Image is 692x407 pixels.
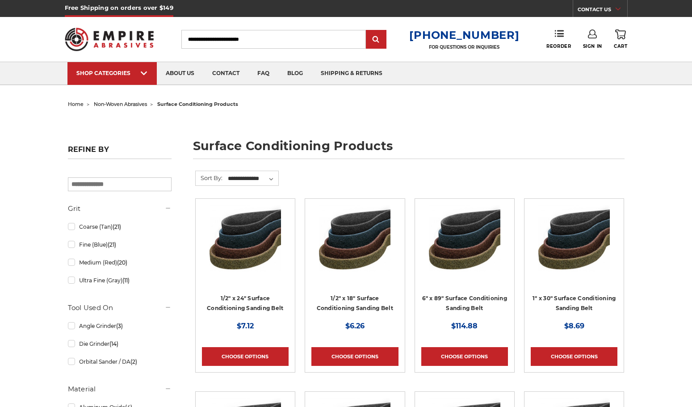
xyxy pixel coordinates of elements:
span: (11) [122,277,130,284]
a: 1/2" x 24" Surface Conditioning Sanding Belt [207,295,283,312]
input: Submit [367,31,385,49]
a: about us [157,62,203,85]
a: shipping & returns [312,62,391,85]
span: surface conditioning products [157,101,238,107]
span: Reorder [546,43,571,49]
select: Sort By: [226,172,278,185]
a: Choose Options [202,347,289,366]
img: Surface Conditioning Sanding Belts [210,205,281,277]
span: (20) [117,259,127,266]
span: (21) [108,241,116,248]
span: (14) [109,340,118,347]
h1: surface conditioning products [193,140,625,159]
img: Empire Abrasives [65,22,154,57]
a: Medium (Red)(20) [68,255,172,270]
a: home [68,101,84,107]
a: 1" x 30" Surface Conditioning Sanding Belt [533,295,616,312]
h5: Refine by [68,145,172,159]
a: Reorder [546,29,571,49]
a: faq [248,62,278,85]
a: Orbital Sander / DA(2) [68,354,172,369]
a: non-woven abrasives [94,101,147,107]
span: (3) [116,323,123,329]
span: Sign In [583,43,602,49]
a: 1"x30" Surface Conditioning Sanding Belts [531,205,617,292]
a: Fine (Blue)(21) [68,237,172,252]
div: SHOP CATEGORIES [76,70,148,76]
a: Angle Grinder(3) [68,318,172,334]
span: $8.69 [564,322,584,330]
span: (21) [113,223,121,230]
a: Choose Options [421,347,508,366]
h5: Material [68,384,172,394]
h5: Grit [68,203,172,214]
a: Surface Conditioning Sanding Belts [202,205,289,292]
a: 1/2" x 18" Surface Conditioning Sanding Belt [317,295,393,312]
span: $7.12 [237,322,254,330]
a: [PHONE_NUMBER] [409,29,519,42]
a: Choose Options [311,347,398,366]
img: 1"x30" Surface Conditioning Sanding Belts [538,205,610,277]
span: Cart [614,43,627,49]
span: $6.26 [345,322,365,330]
a: Die Grinder(14) [68,336,172,352]
a: Choose Options [531,347,617,366]
a: 6"x89" Surface Conditioning Sanding Belts [421,205,508,292]
span: (2) [130,358,137,365]
img: Surface Conditioning Sanding Belts [319,205,390,277]
a: contact [203,62,248,85]
h5: Tool Used On [68,302,172,313]
a: Coarse (Tan)(21) [68,219,172,235]
label: Sort By: [196,171,222,185]
a: blog [278,62,312,85]
a: Surface Conditioning Sanding Belts [311,205,398,292]
span: $114.88 [451,322,478,330]
a: Ultra Fine (Gray)(11) [68,273,172,288]
img: 6"x89" Surface Conditioning Sanding Belts [429,205,500,277]
a: 6" x 89" Surface Conditioning Sanding Belt [422,295,507,312]
a: CONTACT US [578,4,627,17]
a: Cart [614,29,627,49]
p: FOR QUESTIONS OR INQUIRIES [409,44,519,50]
